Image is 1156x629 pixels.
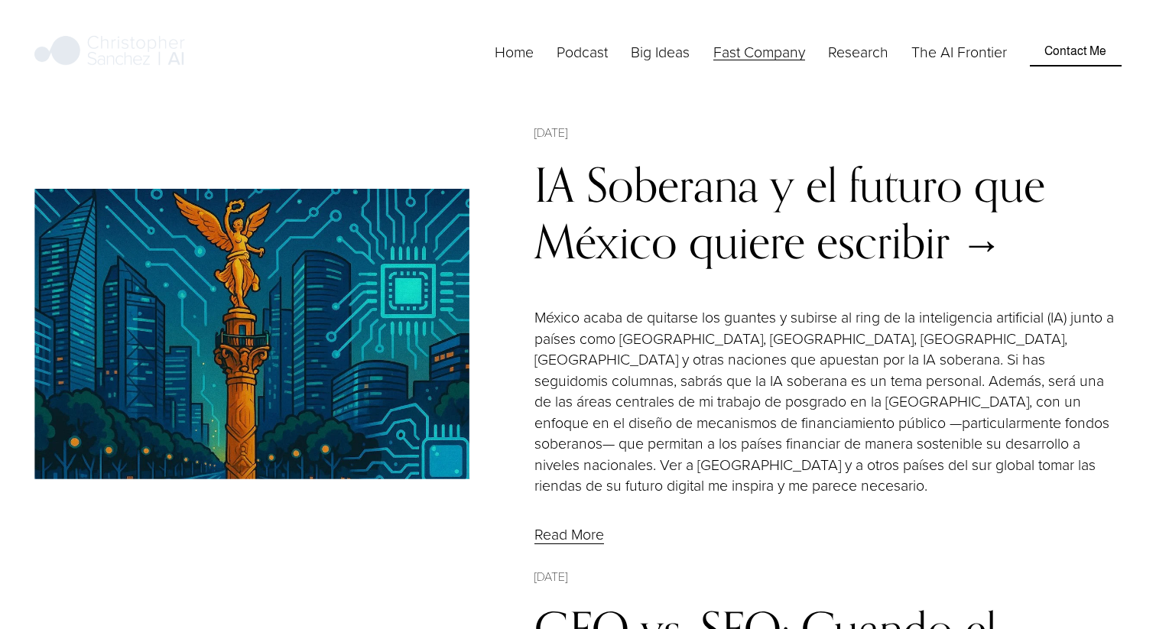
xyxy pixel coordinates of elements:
[34,189,469,479] img: IA Soberana y el futuro que México quiere escribir
[631,40,690,63] a: folder dropdown
[34,33,185,71] img: Christopher Sanchez | AI
[534,524,604,544] a: Read More
[534,157,1045,269] a: IA Soberana y el futuro que México quiere escribir
[656,391,726,411] a: les de mi tr
[1030,37,1121,66] a: Contact Me
[828,40,888,63] a: folder dropdown
[828,41,888,62] span: Research
[713,41,805,62] span: Fast Company
[631,41,690,62] span: Big Ideas
[495,40,534,63] a: Home
[911,40,1007,63] a: The AI Frontier
[534,123,567,141] time: [DATE]
[557,40,608,63] a: Podcast
[713,40,805,63] a: folder dropdown
[586,370,674,391] a: mis columnas
[534,567,567,585] time: [DATE]
[534,306,1121,495] p: México acaba de quitarse los guantes y subirse al ring de la inteligencia artificial (IA) junto a...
